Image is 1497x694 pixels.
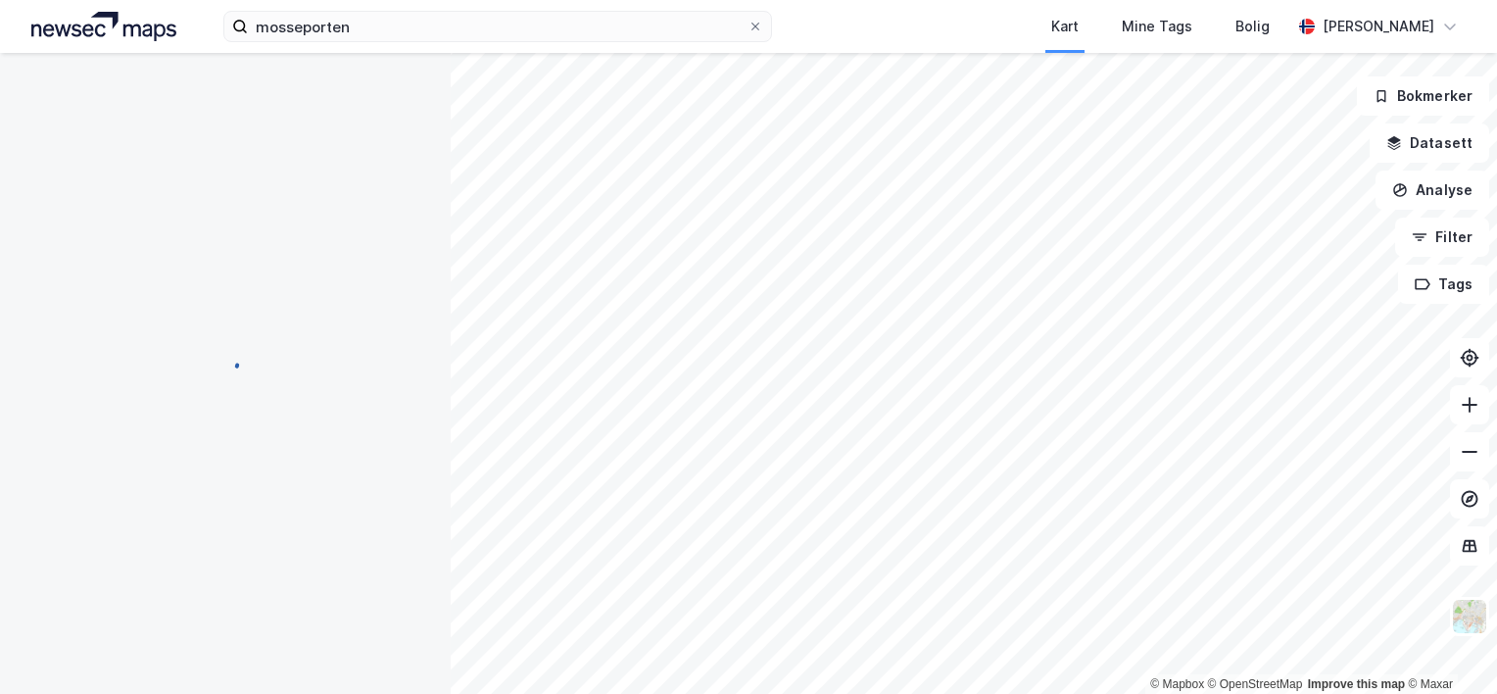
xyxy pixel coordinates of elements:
iframe: Chat Widget [1399,600,1497,694]
div: Kontrollprogram for chat [1399,600,1497,694]
a: Mapbox [1150,677,1204,691]
div: Kart [1051,15,1079,38]
button: Filter [1395,218,1489,257]
button: Bokmerker [1357,76,1489,116]
div: Bolig [1235,15,1270,38]
input: Søk på adresse, matrikkel, gårdeiere, leietakere eller personer [248,12,748,41]
img: spinner.a6d8c91a73a9ac5275cf975e30b51cfb.svg [210,346,241,377]
div: Mine Tags [1122,15,1192,38]
img: logo.a4113a55bc3d86da70a041830d287a7e.svg [31,12,176,41]
button: Analyse [1376,171,1489,210]
button: Tags [1398,265,1489,304]
a: Improve this map [1308,677,1405,691]
button: Datasett [1370,124,1489,163]
img: Z [1451,598,1488,635]
div: [PERSON_NAME] [1323,15,1434,38]
a: OpenStreetMap [1208,677,1303,691]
